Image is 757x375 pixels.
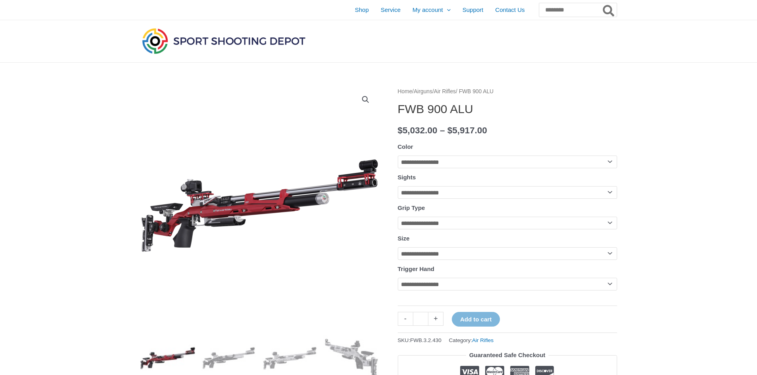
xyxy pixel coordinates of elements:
[398,174,416,181] label: Sights
[398,125,403,135] span: $
[434,88,456,94] a: Air Rifles
[398,312,413,326] a: -
[447,125,487,135] bdi: 5,917.00
[440,125,445,135] span: –
[428,312,443,326] a: +
[413,312,428,326] input: Product quantity
[414,88,432,94] a: Airguns
[398,87,617,97] nav: Breadcrumb
[601,3,617,17] button: Search
[140,26,307,56] img: Sport Shooting Depot
[398,335,441,345] span: SKU:
[472,337,494,343] a: Air Rifles
[398,265,435,272] label: Trigger Hand
[449,335,494,345] span: Category:
[398,88,412,94] a: Home
[398,235,410,242] label: Size
[140,87,379,325] img: FWB 900 ALU
[398,125,438,135] bdi: 5,032.00
[398,143,413,150] label: Color
[410,337,441,343] span: FWB.3.2.430
[398,102,617,116] h1: FWB 900 ALU
[358,92,373,107] a: View full-screen image gallery
[466,350,549,361] legend: Guaranteed Safe Checkout
[452,312,500,327] button: Add to cart
[398,204,425,211] label: Grip Type
[447,125,453,135] span: $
